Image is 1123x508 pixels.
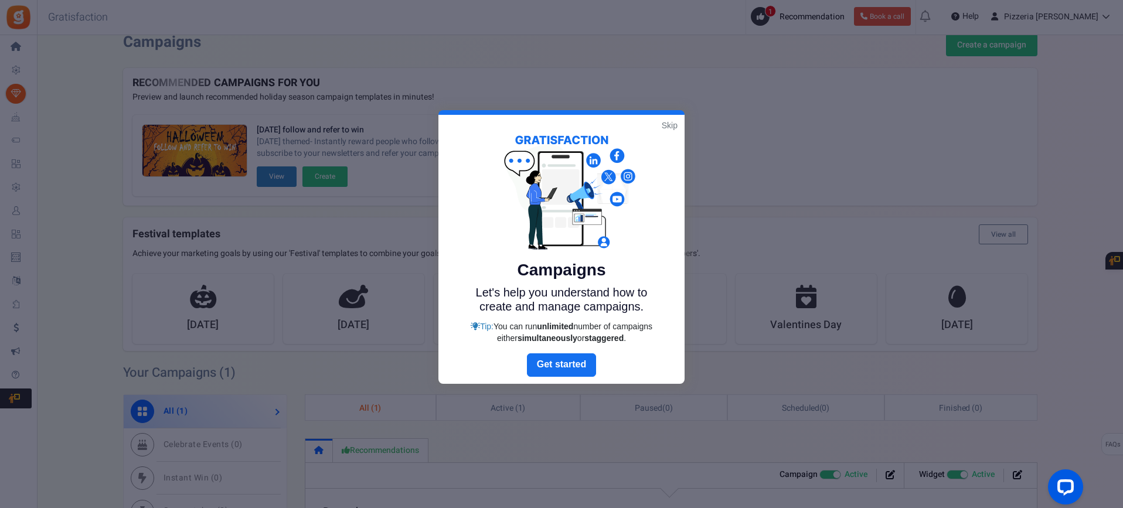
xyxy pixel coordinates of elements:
strong: staggered [584,333,624,343]
a: Next [527,353,596,377]
p: Let's help you understand how to create and manage campaigns. [465,285,658,313]
h5: Campaigns [465,261,658,279]
a: Skip [662,120,678,131]
div: Tip: [465,321,658,344]
span: You can run number of campaigns either or . [494,322,652,343]
strong: unlimited [537,322,573,331]
strong: simultaneously [518,333,577,343]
